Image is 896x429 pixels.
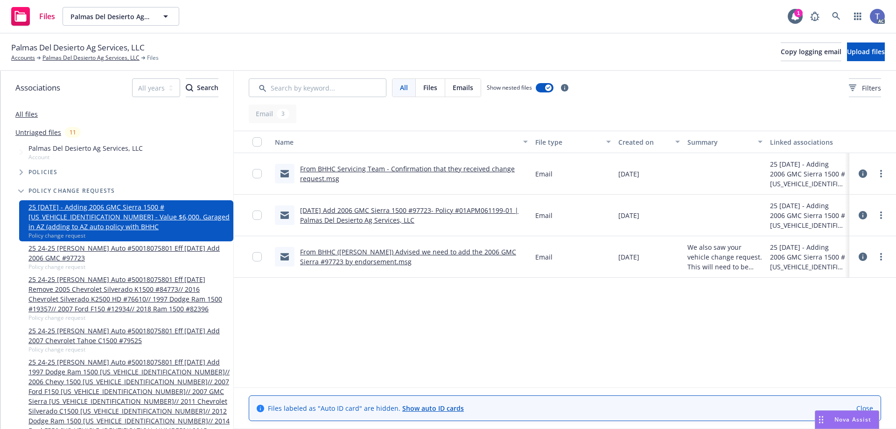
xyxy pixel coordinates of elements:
div: 25 [DATE] - Adding 2006 GMC Sierra 1500 #[US_VEHICLE_IDENTIFICATION_NUMBER] - Value $6,000. Garag... [770,159,846,189]
div: Summary [687,137,753,147]
div: 1 [794,9,803,17]
button: Nova Assist [815,410,879,429]
span: Upload files [847,47,885,56]
a: 25 24-25 [PERSON_NAME] Auto #50018075801 Eff [DATE] Remove 2005 Chevrolet Silverado K1500 #84773/... [28,274,230,314]
span: Account [28,153,143,161]
a: more [875,251,887,262]
input: Select all [252,137,262,147]
span: Files [147,54,159,62]
div: 25 [DATE] - Adding 2006 GMC Sierra 1500 #[US_VEHICLE_IDENTIFICATION_NUMBER] - Value $6,000. Garag... [770,201,846,230]
button: Copy logging email [781,42,841,61]
button: Palmas Del Desierto Ag Services, LLC [63,7,179,26]
span: Copy logging email [781,47,841,56]
button: File type [532,131,615,153]
button: Created on [615,131,684,153]
button: Linked associations [766,131,849,153]
span: All [400,83,408,92]
img: photo [870,9,885,24]
div: Linked associations [770,137,846,147]
span: Filters [862,83,881,93]
button: Summary [684,131,767,153]
a: Search [827,7,846,26]
a: Palmas Del Desierto Ag Services, LLC [42,54,140,62]
span: Policy change request [28,263,230,271]
div: Search [186,79,218,97]
button: Upload files [847,42,885,61]
button: Name [271,131,532,153]
a: Switch app [848,7,867,26]
span: Nova Assist [834,415,871,423]
input: Toggle Row Selected [252,252,262,261]
span: Palmas Del Desierto Ag Services, LLC [70,12,151,21]
a: Untriaged files [15,127,61,137]
span: Policy change request [28,314,230,322]
a: more [875,168,887,179]
span: Files [39,13,55,20]
span: Files labeled as "Auto ID card" are hidden. [268,403,464,413]
a: Show auto ID cards [402,404,464,413]
span: We also saw your vehicle change request. This will need to be done via endorsement. Please email ... [687,242,763,272]
span: Policy change requests [28,188,115,194]
input: Toggle Row Selected [252,169,262,178]
span: Policy change request [28,345,230,353]
span: [DATE] [618,211,639,220]
button: Filters [849,78,881,97]
div: File type [535,137,601,147]
span: Show nested files [487,84,532,91]
div: Name [275,137,518,147]
span: Palmas Del Desierto Ag Services, LLC [28,143,143,153]
a: more [875,210,887,221]
span: Email [535,169,553,179]
a: 25 24-25 [PERSON_NAME] Auto #50018075801 Eff [DATE] Add 2006 GMC #97723 [28,243,230,263]
span: Palmas Del Desierto Ag Services, LLC [11,42,145,54]
span: Emails [453,83,473,92]
a: [DATE] Add 2006 GMC Sierra 1500 #97723- Policy #01APM061199-01 | Palmas Del Desierto Ag Services,... [300,206,518,225]
a: From BHHC ([PERSON_NAME]) Advised we need to add the 2006 GMC Sierra #97723 by endorsement.msg [300,247,516,266]
a: From BHHC Servicing Team - Confirmation that they received change request.msg [300,164,515,183]
input: Toggle Row Selected [252,211,262,220]
div: 11 [65,127,81,138]
span: Policy change request [28,232,230,239]
a: Report a Bug [805,7,824,26]
span: Files [423,83,437,92]
a: All files [15,110,38,119]
span: Associations [15,82,60,94]
span: [DATE] [618,252,639,262]
svg: Search [186,84,193,91]
a: Close [856,403,873,413]
input: Search by keyword... [249,78,386,97]
span: [DATE] [618,169,639,179]
span: Filters [849,83,881,93]
span: Email [535,211,553,220]
div: Drag to move [815,411,827,429]
a: 25 [DATE] - Adding 2006 GMC Sierra 1500 #[US_VEHICLE_IDENTIFICATION_NUMBER] - Value $6,000. Garag... [28,202,230,232]
span: Policies [28,169,58,175]
a: 25 24-25 [PERSON_NAME] Auto #50018075801 Eff [DATE] Add 2007 Chevrolet Tahoe C1500 #79525 [28,326,230,345]
div: 25 [DATE] - Adding 2006 GMC Sierra 1500 #[US_VEHICLE_IDENTIFICATION_NUMBER] - Value $6,000. Garag... [770,242,846,272]
span: Email [535,252,553,262]
a: Files [7,3,59,29]
a: Accounts [11,54,35,62]
div: Created on [618,137,670,147]
button: SearchSearch [186,78,218,97]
